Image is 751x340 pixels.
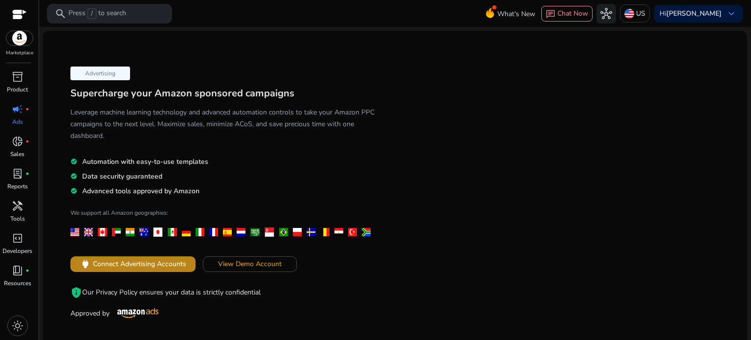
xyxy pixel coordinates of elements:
[624,9,634,19] img: us.svg
[12,232,23,244] span: code_blocks
[70,172,77,181] mat-icon: check_circle
[70,287,375,298] p: Our Privacy Policy ensures your data is strictly confidential
[12,168,23,180] span: lab_profile
[726,8,737,20] span: keyboard_arrow_down
[93,259,186,269] span: Connect Advertising Accounts
[600,8,612,20] span: hub
[25,107,29,111] span: fiber_manual_record
[82,186,199,196] span: Advanced tools approved by Amazon
[70,187,77,195] mat-icon: check_circle
[70,256,196,272] button: powerConnect Advertising Accounts
[12,117,23,126] p: Ads
[541,6,593,22] button: chatChat Now
[88,8,96,19] span: /
[12,103,23,115] span: campaign
[4,279,31,288] p: Resources
[12,71,23,83] span: inventory_2
[6,31,33,45] img: amazon.svg
[557,9,588,18] span: Chat Now
[636,5,645,22] p: US
[596,4,616,23] button: hub
[70,209,375,224] h4: We support all Amazon geographies:
[10,150,24,159] p: Sales
[6,49,33,57] p: Marketplace
[25,139,29,143] span: fiber_manual_record
[497,5,535,23] span: What's New
[12,320,23,332] span: light_mode
[55,8,66,20] span: search
[68,8,126,19] p: Press to search
[7,182,28,191] p: Reports
[2,247,32,255] p: Developers
[666,9,722,18] b: [PERSON_NAME]
[12,200,23,212] span: handyman
[70,67,130,80] p: Advertising
[203,256,297,272] button: View Demo Account
[546,9,555,19] span: chat
[660,10,722,17] p: Hi
[82,157,208,166] span: Automation with easy-to-use templates
[70,308,375,318] p: Approved by
[70,158,77,166] mat-icon: check_circle
[82,172,162,181] span: Data security guaranteed
[218,259,282,269] span: View Demo Account
[70,287,82,298] mat-icon: privacy_tip
[70,88,375,99] h3: Supercharge your Amazon sponsored campaigns
[12,265,23,276] span: book_4
[10,214,25,223] p: Tools
[70,107,375,142] h5: Leverage machine learning technology and advanced automation controls to take your Amazon PPC cam...
[12,136,23,147] span: donut_small
[25,269,29,272] span: fiber_manual_record
[80,258,91,270] span: power
[25,172,29,176] span: fiber_manual_record
[7,85,28,94] p: Product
